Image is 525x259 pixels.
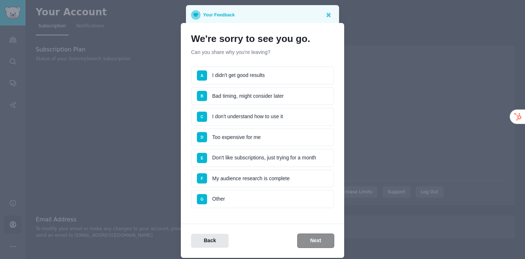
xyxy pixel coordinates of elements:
[201,135,203,139] span: D
[201,73,203,78] span: A
[201,197,203,201] span: G
[191,33,334,45] h1: We're sorry to see you go.
[201,156,203,160] span: E
[201,115,203,119] span: C
[201,176,203,181] span: F
[191,49,334,56] p: Can you share why you're leaving?
[201,94,203,98] span: B
[191,234,229,248] button: Back
[203,10,235,20] p: Your Feedback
